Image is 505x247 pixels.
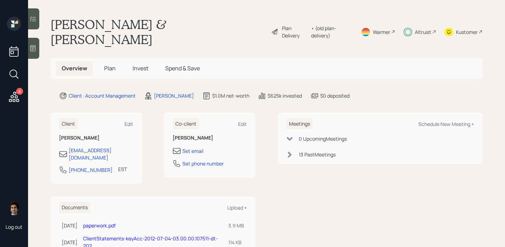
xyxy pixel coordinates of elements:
h6: [PERSON_NAME] [173,135,247,141]
div: EST [118,165,127,173]
div: Edit [124,121,133,127]
span: Spend & Save [165,64,200,72]
h6: Client [59,118,78,130]
div: Altruist [415,28,431,36]
div: Log out [6,224,22,230]
h6: Documents [59,202,90,213]
div: 114 KB [228,239,244,246]
div: 8 [16,88,23,95]
div: Kustomer [456,28,478,36]
div: $1.0M net-worth [212,92,249,99]
div: 0 Upcoming Meeting s [299,135,347,142]
h6: Meetings [286,118,313,130]
span: Overview [62,64,87,72]
div: [DATE] [62,222,78,229]
h1: [PERSON_NAME] & [PERSON_NAME] [50,17,265,47]
div: $625k invested [268,92,302,99]
span: Plan [104,64,116,72]
div: Edit [238,121,247,127]
div: [EMAIL_ADDRESS][DOMAIN_NAME] [69,147,133,161]
img: harrison-schaefer-headshot-2.png [7,201,21,215]
div: Warmer [373,28,390,36]
div: [PHONE_NUMBER] [69,166,113,174]
div: 13 Past Meeting s [299,151,336,158]
div: Client · Account Management [69,92,136,99]
h6: Co-client [173,118,199,130]
div: Set email [182,147,203,155]
div: 3.9 MB [228,222,244,229]
div: Plan Delivery [282,24,308,39]
span: Invest [133,64,148,72]
div: Set phone number [182,160,224,167]
a: paperwork.pdf [83,222,116,229]
div: Schedule New Meeting + [418,121,474,127]
div: $0 deposited [320,92,350,99]
h6: [PERSON_NAME] [59,135,133,141]
div: • (old plan-delivery) [311,24,352,39]
div: [PERSON_NAME] [154,92,194,99]
div: [DATE] [62,239,78,246]
div: Upload + [227,204,247,211]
